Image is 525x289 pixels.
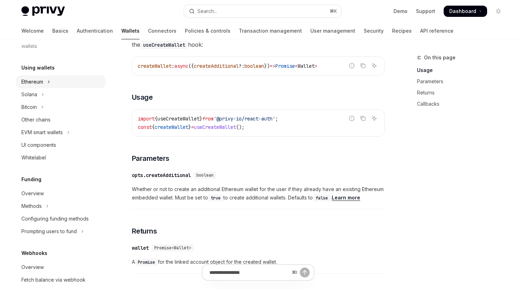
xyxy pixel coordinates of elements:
button: Copy the contents from the code block [358,114,368,123]
div: Whitelabel [21,153,46,162]
span: useCreateWallet [157,116,200,122]
a: Parameters [417,76,510,87]
a: Other chains [16,113,106,126]
a: Policies & controls [185,22,230,39]
div: Search... [197,7,217,15]
button: Toggle Prompting users to fund section [16,225,106,238]
div: Prompting users to fund [21,227,77,236]
a: Authentication [77,22,113,39]
a: Security [364,22,384,39]
span: A for the linked account object for the created wallet. [132,258,385,266]
a: Wallets [121,22,140,39]
div: Methods [21,202,42,210]
span: '@privy-io/react-auth' [214,116,275,122]
div: Solana [21,90,37,99]
button: Toggle Bitcoin section [16,101,106,113]
button: Toggle Methods section [16,200,106,212]
span: Whether or not to create an additional Ethereum wallet for the user if they already have an exist... [132,185,385,202]
h5: Using wallets [21,64,55,72]
div: Other chains [21,116,51,124]
span: }) [264,63,270,69]
a: Callbacks [417,98,510,110]
span: = [191,124,194,130]
div: EVM smart wallets [21,128,63,137]
a: Overview [16,261,106,274]
span: ?: [239,63,244,69]
span: > [315,63,317,69]
span: ⌘ K [330,8,337,14]
span: { [152,124,155,130]
a: Returns [417,87,510,98]
h5: Webhooks [21,249,47,257]
a: Demo [393,8,408,15]
span: ; [275,116,278,122]
button: Ask AI [370,114,379,123]
a: Fetch balance via webhook [16,274,106,286]
a: Overview [16,187,106,200]
span: (); [236,124,244,130]
span: On this page [424,53,456,62]
button: Toggle Ethereum section [16,75,106,88]
a: User management [310,22,355,39]
code: false [313,195,331,202]
div: opts.createAdditional [132,172,191,179]
code: true [208,195,223,202]
a: UI components [16,139,106,151]
button: Toggle EVM smart wallets section [16,126,106,139]
span: => [270,63,275,69]
div: Fetch balance via webhook [21,276,86,284]
span: Dashboard [449,8,476,15]
span: createAdditional [194,63,239,69]
span: boolean [244,63,264,69]
a: Configuring funding methods [16,212,106,225]
span: boolean [196,172,214,178]
span: Parameters [132,153,169,163]
div: Overview [21,189,44,198]
button: Send message [300,268,310,277]
a: Basics [52,22,68,39]
a: Whitelabel [16,151,106,164]
span: Wallet [298,63,315,69]
a: Dashboard [444,6,487,17]
code: useCreateWallet [140,41,188,49]
span: createWallet [138,63,171,69]
span: } [188,124,191,130]
span: ({ [188,63,194,69]
span: const [138,124,152,130]
div: Bitcoin [21,103,37,111]
span: async [174,63,188,69]
button: Toggle dark mode [493,6,504,17]
span: { [155,116,157,122]
span: Promise [275,63,295,69]
a: Usage [417,65,510,76]
button: Open search [184,5,341,18]
span: useCreateWallet [194,124,236,130]
span: Returns [132,226,157,236]
button: Copy the contents from the code block [358,61,368,70]
span: Promise<Wallet> [154,245,191,251]
a: Recipes [392,22,412,39]
a: API reference [420,22,453,39]
button: Report incorrect code [347,61,356,70]
button: Toggle Solana section [16,88,106,101]
a: Welcome [21,22,44,39]
a: Learn more [332,195,360,201]
span: Usage [132,92,153,102]
button: Ask AI [370,61,379,70]
a: Transaction management [239,22,302,39]
img: light logo [21,6,65,16]
a: Connectors [148,22,176,39]
span: from [202,116,214,122]
button: Report incorrect code [347,114,356,123]
input: Ask a question... [209,265,289,280]
div: Ethereum [21,78,43,86]
h5: Funding [21,175,41,184]
div: Overview [21,263,44,271]
span: < [295,63,298,69]
span: : [171,63,174,69]
div: wallet [132,244,149,251]
span: To create a wallet with the React SDK, use the method from the hook: [132,30,385,50]
span: } [200,116,202,122]
code: Promise [135,259,158,266]
a: Support [416,8,435,15]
